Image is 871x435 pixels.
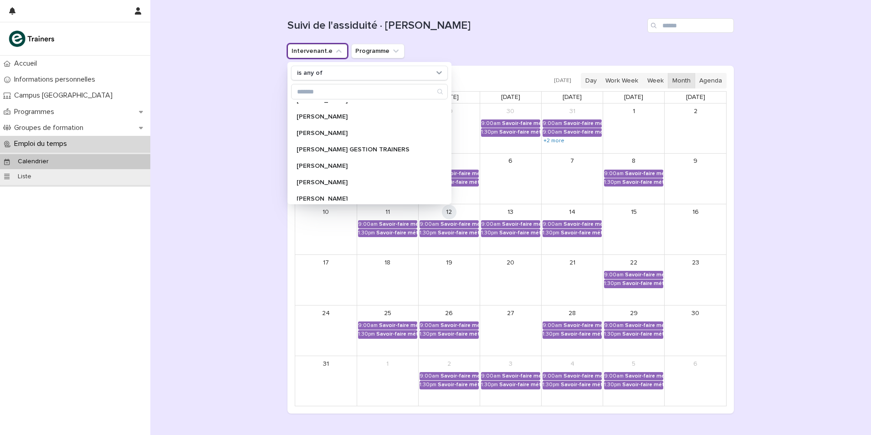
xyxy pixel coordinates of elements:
[297,146,433,153] p: [PERSON_NAME] GESTION TRAINERS
[543,129,562,135] div: 9:00am
[542,153,603,204] td: August 7, 2025
[418,305,480,356] td: August 26, 2025
[10,59,44,68] p: Accueil
[503,255,518,270] a: August 20, 2025
[565,306,579,321] a: August 28, 2025
[626,205,641,219] a: August 15, 2025
[318,255,333,270] a: August 17, 2025
[625,272,663,278] div: Savoir-faire métier - Préparation au CCP2
[480,204,541,254] td: August 13, 2025
[604,272,624,278] div: 9:00am
[665,153,726,204] td: August 9, 2025
[565,154,579,169] a: August 7, 2025
[318,306,333,321] a: August 24, 2025
[292,84,447,99] input: Search
[380,306,395,321] a: August 25, 2025
[442,255,456,270] a: August 19, 2025
[502,221,540,228] div: Savoir-faire métier - Préparation au CCP2
[543,120,562,127] div: 9:00am
[420,373,439,379] div: 9:00am
[625,322,663,329] div: Savoir-faire métier - Préparation au CCP2
[499,129,540,135] div: Savoir-faire métier - Préparation au CCP2
[481,373,501,379] div: 9:00am
[442,306,456,321] a: August 26, 2025
[10,140,74,148] p: Emploi du temps
[503,104,518,119] a: July 30, 2025
[665,356,726,406] td: September 6, 2025
[297,179,433,186] p: [PERSON_NAME]
[564,129,602,135] div: Savoir-faire métier - Préparation au CCP2
[564,120,602,127] div: Savoir-faire métier - Préparation au CCP2
[684,92,707,103] a: Saturday
[357,204,418,254] td: August 11, 2025
[543,382,559,388] div: 1:30pm
[297,196,433,202] p: [PERSON_NAME]
[295,254,357,305] td: August 17, 2025
[622,382,663,388] div: Savoir-faire métier - Préparation au CCP2
[358,221,378,228] div: 9:00am
[542,204,603,254] td: August 14, 2025
[420,230,436,236] div: 1:30pm
[502,373,540,379] div: Savoir-faire métier - Préparation au CCP2
[297,130,433,136] p: [PERSON_NAME]
[441,373,479,379] div: Savoir-faire métier - Préparation au CCP2
[357,254,418,305] td: August 18, 2025
[622,179,663,186] div: Savoir-faire métier - Préparation au CCP2
[481,120,501,127] div: 9:00am
[503,357,518,371] a: September 3, 2025
[297,69,323,77] p: is any of
[601,73,643,88] button: Work Week
[561,92,584,103] a: Thursday
[442,357,456,371] a: September 2, 2025
[665,305,726,356] td: August 30, 2025
[499,230,540,236] div: Savoir-faire métier - Préparation au CCP2
[291,84,448,99] div: Search
[295,356,357,406] td: August 31, 2025
[297,114,433,120] p: [PERSON_NAME]
[379,221,417,228] div: Savoir-faire métier - Préparation au CCP2
[480,254,541,305] td: August 20, 2025
[480,305,541,356] td: August 27, 2025
[351,44,405,58] button: Programme
[543,322,562,329] div: 9:00am
[10,91,120,100] p: Campus [GEOGRAPHIC_DATA]
[357,356,418,406] td: September 1, 2025
[561,331,602,337] div: Savoir-faire métier - Préparation au CCP2
[358,322,378,329] div: 9:00am
[604,179,621,186] div: 1:30pm
[542,254,603,305] td: August 21, 2025
[642,73,668,88] button: Week
[695,73,727,88] button: Agenda
[376,331,417,337] div: Savoir-faire métier - Préparation au CCP2
[441,221,479,228] div: Savoir-faire métier - Préparation au CCP2
[688,154,703,169] a: August 9, 2025
[295,204,357,254] td: August 10, 2025
[503,154,518,169] a: August 6, 2025
[688,357,703,371] a: September 6, 2025
[564,322,602,329] div: Savoir-faire métier - Préparation au CCP2
[502,120,540,127] div: Savoir-faire métier - Préparation au CCP2
[379,322,417,329] div: Savoir-faire métier - Préparation au CCP2
[542,305,603,356] td: August 28, 2025
[622,92,645,103] a: Friday
[318,205,333,219] a: August 10, 2025
[438,331,479,337] div: Savoir-faire métier - Préparation au CCP2
[420,221,439,228] div: 9:00am
[480,104,541,153] td: July 30, 2025
[441,322,479,329] div: Savoir-faire métier - Préparation au CCP2
[647,18,734,33] input: Search
[418,356,480,406] td: September 2, 2025
[565,104,579,119] a: July 31, 2025
[438,230,479,236] div: Savoir-faire métier - Préparation au CCP2
[499,382,540,388] div: Savoir-faire métier - Préparation au CCP2
[10,173,39,181] p: Liste
[564,373,602,379] div: Savoir-faire métier - Préparation au CCP2
[565,357,579,371] a: September 4, 2025
[625,171,663,177] div: Savoir-faire métier - Préparation au CCP2
[543,230,559,236] div: 1:30pm
[565,255,579,270] a: August 21, 2025
[7,30,57,48] img: K0CqGN7SDeD6s4JG8KQk
[503,306,518,321] a: August 27, 2025
[438,179,479,186] div: Savoir-faire métier - Préparation au CCP2
[542,104,603,153] td: July 31, 2025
